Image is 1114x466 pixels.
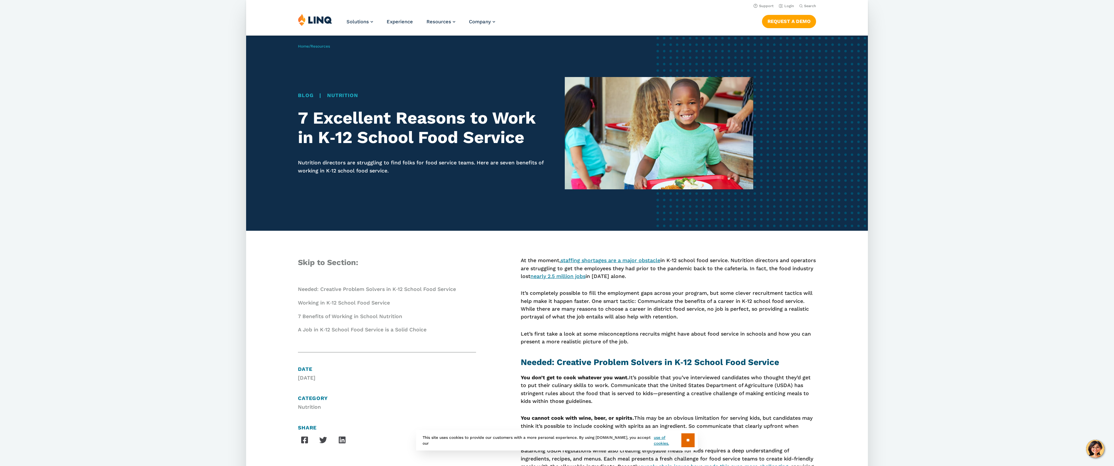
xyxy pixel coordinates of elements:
a: Request a Demo [762,15,816,28]
p: It’s completely possible to fill the employment gaps across your program, but some clever recruit... [521,289,816,321]
a: Resources [426,19,455,25]
span: Skip to Section: [298,258,358,267]
h1: 7 Excellent Reasons to Work in K‑12 School Food Service [298,108,549,147]
span: Search [804,4,816,8]
a: Experience [387,19,413,25]
button: Open Search Bar [799,4,816,8]
a: Support [754,4,774,8]
a: Company [469,19,495,25]
a: Resources [311,44,330,49]
a: Share on Twitter [317,434,330,447]
img: LINQ | K‑12 Software [298,14,332,26]
p: It’s possible that you’ve interviewed candidates who thought they’d get to put their culinary ski... [521,374,816,405]
a: Nutrition [298,404,321,410]
a: nearly 2.5 million jobs [530,273,585,279]
h4: Category [298,394,476,402]
nav: Primary Navigation [347,14,495,35]
img: Reasons to work in school food service [565,77,753,189]
a: Needed: Creative Problem Solvers in K‑12 School Food Service [298,286,456,292]
h4: Date [298,365,476,373]
p: Let’s first take a look at some misconceptions recruits might have about food service in schools ... [521,330,816,346]
span: / [298,44,330,49]
a: Share on LinkedIn [335,434,348,447]
a: Nutrition [327,92,358,98]
span: Solutions [347,19,369,25]
a: A Job in K‑12 School Food Service is a Solid Choice [298,327,426,333]
time: [DATE] [298,375,315,381]
p: At the moment, in K‑12 school food service. Nutrition directors and operators are struggling to g... [521,257,816,280]
a: 7 Benefits of Working in School Nutrition [298,313,402,319]
h4: Share [298,424,476,432]
nav: Utility Navigation [246,2,868,9]
div: This site uses cookies to provide our customers with a more personal experience. By using [DOMAIN... [416,430,698,450]
span: Company [469,19,491,25]
a: staffing shortages are a major obstacle [561,257,660,263]
a: Share on Facebook [298,434,311,447]
a: Blog [298,92,313,98]
button: Hello, have a question? Let’s chat. [1086,440,1104,458]
a: Working in K‑12 School Food Service [298,300,390,306]
p: This may be an obvious limitation for serving kids, but candidates may think it’s possible to inc... [521,414,816,438]
h2: Needed: Creative Problem Solvers in K‑12 School Food Service [521,356,816,368]
a: use of cookies. [654,435,681,446]
nav: Button Navigation [762,14,816,28]
p: Nutrition directors are struggling to find folks for food service teams. Here are seven benefits ... [298,159,549,175]
strong: You cannot cook with wine, beer, or spirits. [521,415,634,421]
div: | [298,92,549,99]
a: Login [779,4,794,8]
strong: You don’t get to cook whatever you want. [521,374,629,381]
span: Resources [426,19,451,25]
a: Solutions [347,19,373,25]
a: Home [298,44,309,49]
